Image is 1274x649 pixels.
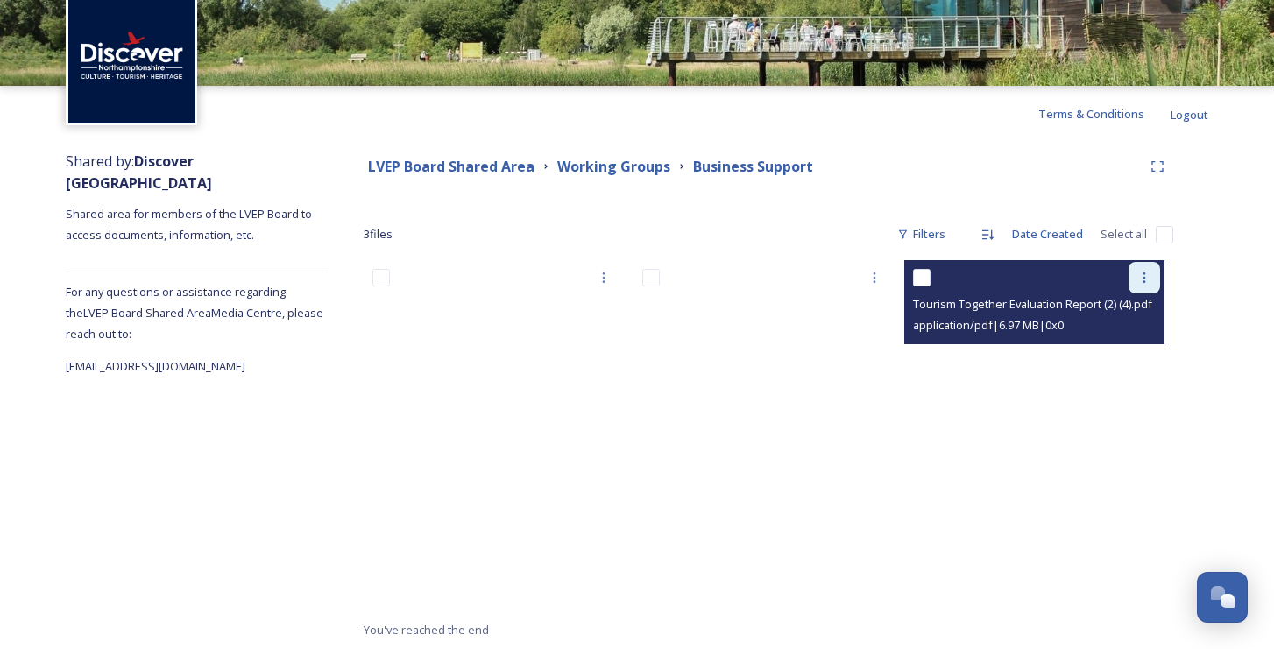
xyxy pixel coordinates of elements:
[368,157,534,176] strong: LVEP Board Shared Area
[693,157,813,176] strong: Business Support
[1197,572,1248,623] button: Open Chat
[364,226,393,243] span: 3 file s
[66,358,245,374] span: [EMAIL_ADDRESS][DOMAIN_NAME]
[913,296,1152,312] span: Tourism Together Evaluation Report (2) (4).pdf
[364,260,624,479] iframe: msdoc-iframe
[1101,226,1147,243] span: Select all
[1038,103,1171,124] a: Terms & Conditions
[1038,106,1144,122] span: Terms & Conditions
[888,217,954,251] div: Filters
[364,622,489,638] span: You've reached the end
[1171,107,1208,123] span: Logout
[66,152,212,193] strong: Discover [GEOGRAPHIC_DATA]
[66,206,315,243] span: Shared area for members of the LVEP Board to access documents, information, etc.
[66,152,212,193] span: Shared by:
[913,317,1064,333] span: application/pdf | 6.97 MB | 0 x 0
[1003,217,1092,251] div: Date Created
[66,284,323,342] span: For any questions or assistance regarding the LVEP Board Shared Area Media Centre, please reach o...
[633,260,894,479] iframe: msdoc-iframe
[557,157,670,176] strong: Working Groups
